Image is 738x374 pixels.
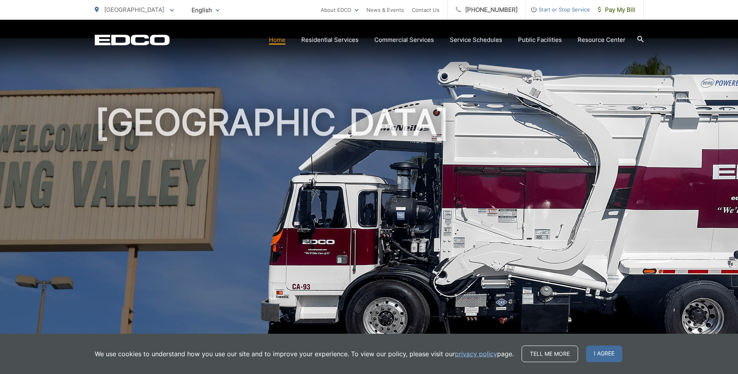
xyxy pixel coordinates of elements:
[95,34,170,45] a: EDCD logo. Return to the homepage.
[518,35,562,45] a: Public Facilities
[412,5,439,15] a: Contact Us
[450,35,502,45] a: Service Schedules
[455,349,497,359] a: privacy policy
[366,5,404,15] a: News & Events
[578,35,625,45] a: Resource Center
[269,35,285,45] a: Home
[186,3,225,17] span: English
[301,35,359,45] a: Residential Services
[522,346,578,362] a: Tell me more
[104,6,164,13] span: [GEOGRAPHIC_DATA]
[598,5,635,15] span: Pay My Bill
[374,35,434,45] a: Commercial Services
[95,349,514,359] p: We use cookies to understand how you use our site and to improve your experience. To view our pol...
[321,5,359,15] a: About EDCO
[586,346,622,362] span: I agree
[95,103,644,353] h1: [GEOGRAPHIC_DATA]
